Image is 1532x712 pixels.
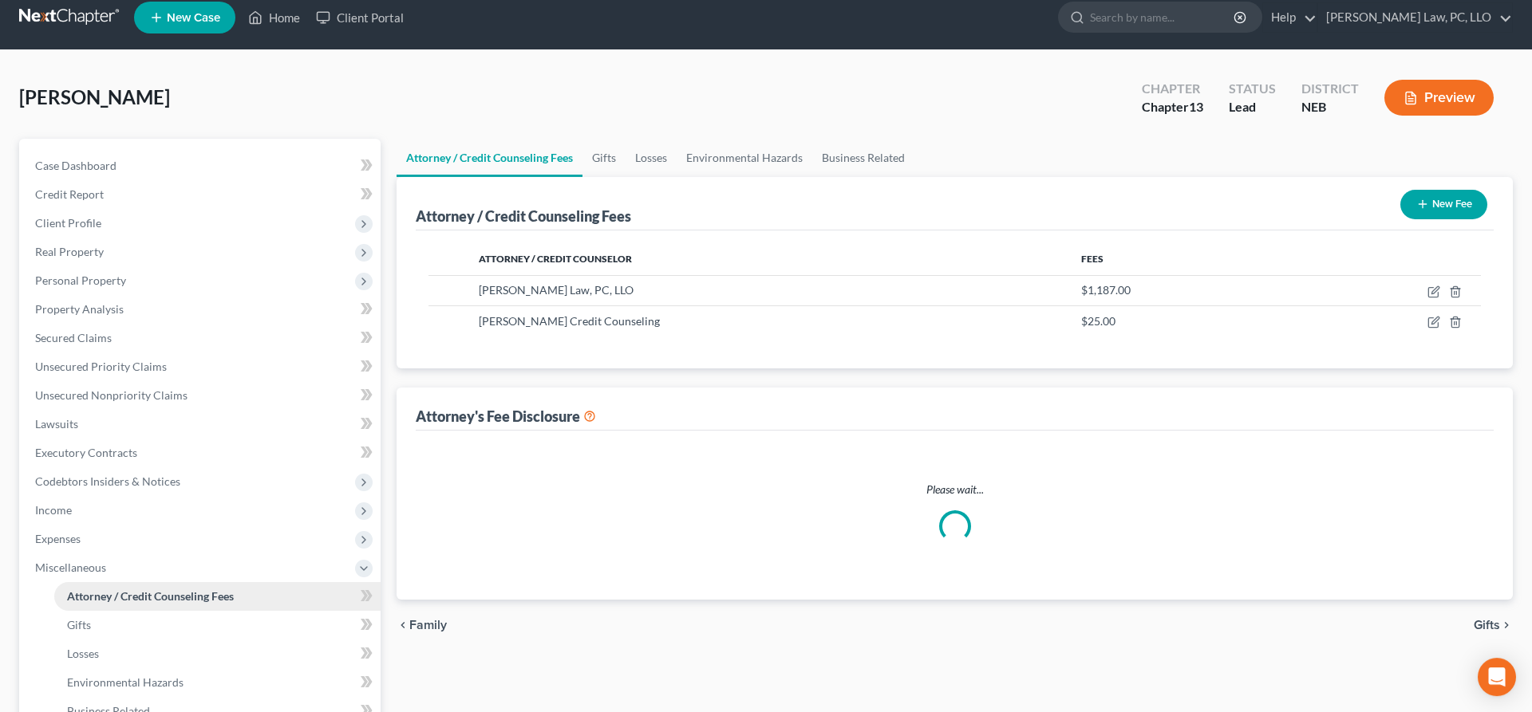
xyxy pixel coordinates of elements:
div: NEB [1301,98,1359,116]
span: New Case [167,12,220,24]
span: Unsecured Priority Claims [35,360,167,373]
span: Gifts [67,618,91,631]
span: 13 [1189,99,1203,114]
a: Gifts [582,139,626,177]
span: Secured Claims [35,331,112,344]
a: Attorney / Credit Counseling Fees [397,139,582,177]
span: Income [35,503,72,517]
a: Gifts [54,611,381,639]
i: chevron_right [1500,619,1513,631]
div: Status [1229,80,1276,98]
span: [PERSON_NAME] [19,85,170,108]
span: Attorney / Credit Counseling Fees [67,589,234,603]
span: [PERSON_NAME] Credit Counseling [479,314,660,328]
span: [PERSON_NAME] Law, PC, LLO [479,283,634,297]
button: Preview [1384,80,1494,116]
button: Gifts chevron_right [1474,619,1513,631]
span: Personal Property [35,273,126,287]
a: Client Portal [308,3,412,32]
a: [PERSON_NAME] Law, PC, LLO [1318,3,1512,32]
button: New Fee [1400,190,1487,219]
span: Gifts [1474,619,1500,631]
a: Credit Report [22,180,381,209]
span: Fees [1081,253,1104,265]
button: chevron_left Family [397,619,447,631]
span: Executory Contracts [35,446,137,459]
span: Attorney / Credit Counselor [479,253,632,265]
a: Property Analysis [22,295,381,324]
a: Losses [626,139,677,177]
i: chevron_left [397,619,409,631]
a: Attorney / Credit Counseling Fees [54,582,381,611]
div: Chapter [1142,98,1203,116]
div: Attorney / Credit Counseling Fees [416,207,631,226]
a: Home [240,3,308,32]
a: Losses [54,639,381,668]
a: Help [1263,3,1317,32]
a: Case Dashboard [22,151,381,180]
a: Secured Claims [22,324,381,352]
a: Executory Contracts [22,439,381,467]
a: Unsecured Priority Claims [22,352,381,381]
span: $25.00 [1081,314,1115,328]
span: Client Profile [35,216,101,230]
p: Please wait... [428,482,1481,498]
div: Chapter [1142,80,1203,98]
a: Business Related [812,139,914,177]
span: Codebtors Insiders & Notices [35,474,180,488]
span: Real Property [35,245,104,258]
span: Credit Report [35,187,104,201]
span: Property Analysis [35,302,124,316]
span: Family [409,619,447,631]
a: Lawsuits [22,410,381,439]
span: Losses [67,647,99,660]
span: Miscellaneous [35,561,106,574]
span: Environmental Hazards [67,675,184,689]
div: Lead [1229,98,1276,116]
input: Search by name... [1090,2,1236,32]
span: $1,187.00 [1081,283,1131,297]
span: Unsecured Nonpriority Claims [35,388,188,402]
span: Expenses [35,532,81,545]
a: Environmental Hazards [54,668,381,697]
a: Environmental Hazards [677,139,812,177]
a: Unsecured Nonpriority Claims [22,381,381,410]
div: Open Intercom Messenger [1478,658,1516,696]
div: Attorney's Fee Disclosure [416,407,596,426]
span: Case Dashboard [35,159,116,172]
span: Lawsuits [35,417,78,431]
div: District [1301,80,1359,98]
